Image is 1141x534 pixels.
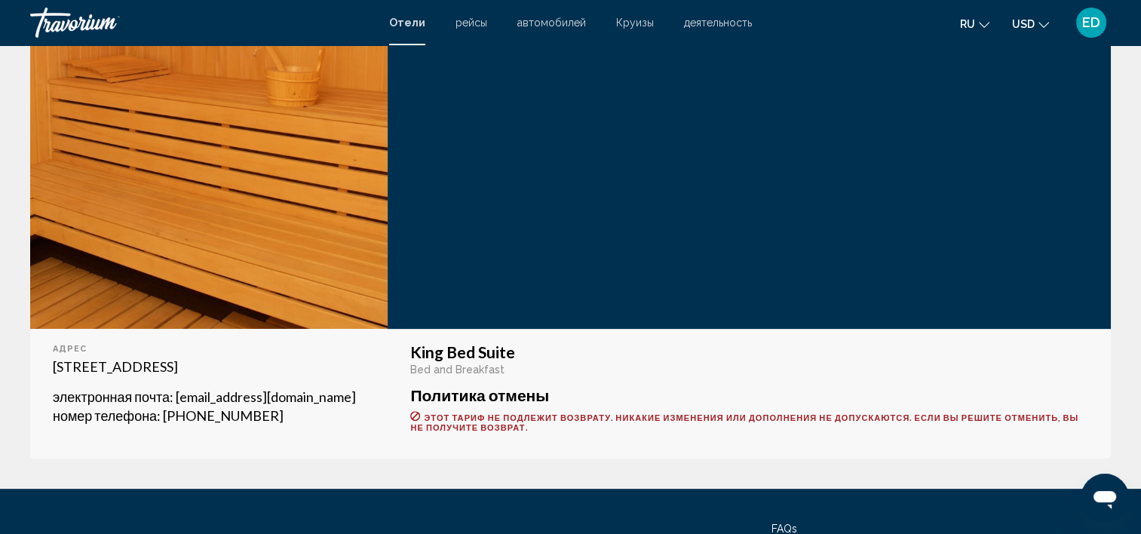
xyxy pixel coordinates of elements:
[960,18,975,30] span: ru
[53,344,365,354] div: адрес
[30,8,374,38] a: Travorium
[410,387,1088,404] h3: Политика отмены
[1072,7,1111,38] button: User Menu
[1081,474,1129,522] iframe: Button to launch messaging window
[389,17,425,29] a: Отели
[517,17,586,29] a: автомобилей
[410,413,1078,432] span: Этот тариф не подлежит возврату. Никакие изменения или дополнения не допускаются. Если вы решите ...
[1082,15,1100,30] span: ED
[170,388,356,405] span: : [EMAIL_ADDRESS][DOMAIN_NAME]
[410,364,505,376] span: Bed and Breakfast
[960,13,989,35] button: Change language
[455,17,487,29] a: рейсы
[157,407,284,424] span: : [PHONE_NUMBER]
[53,388,170,405] span: электронная почта
[684,17,752,29] a: деятельность
[1012,13,1049,35] button: Change currency
[410,344,1088,361] h3: King Bed Suite
[616,17,654,29] a: Круизы
[1012,18,1035,30] span: USD
[53,358,365,376] p: [STREET_ADDRESS]
[53,407,157,424] span: номер телефона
